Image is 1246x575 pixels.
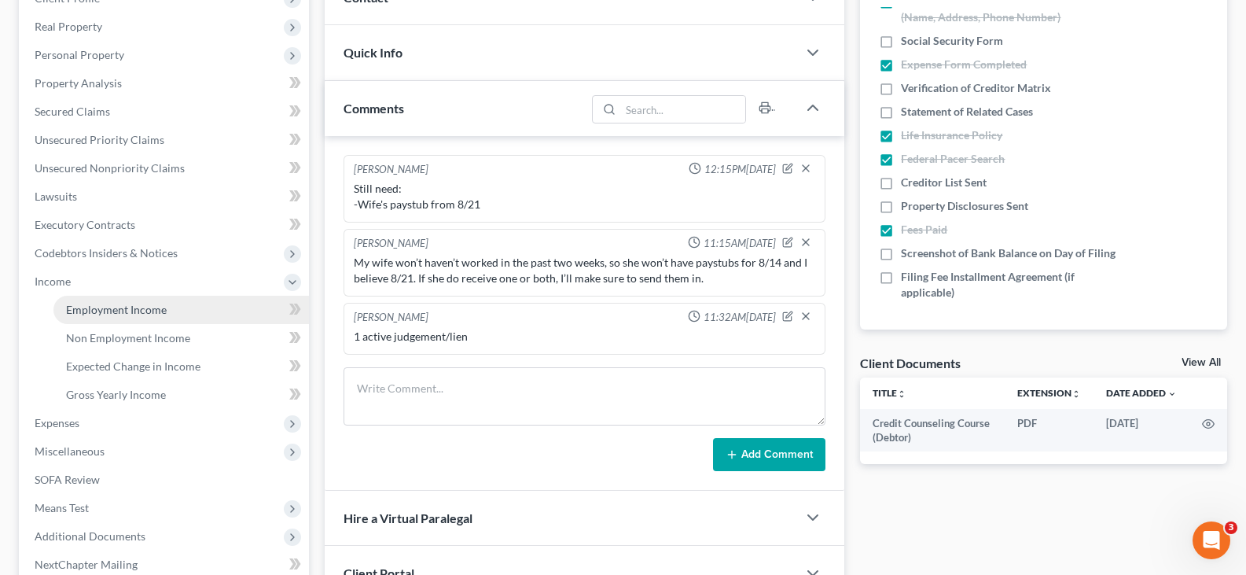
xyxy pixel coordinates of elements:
[354,329,815,345] div: 1 active judgement/lien
[1167,389,1177,399] i: expand_more
[35,20,102,33] span: Real Property
[1182,357,1221,368] a: View All
[901,104,1033,120] span: Statement of Related Cases
[1005,409,1093,452] td: PDF
[354,181,815,212] div: Still need: -Wife's paystub from 8/21
[901,33,1003,49] span: Social Security Form
[621,96,746,123] input: Search...
[901,57,1027,72] span: Expense Form Completed
[35,529,145,543] span: Additional Documents
[22,182,309,211] a: Lawsuits
[1193,522,1230,559] iframe: Intercom live chat
[1093,409,1189,452] td: [DATE]
[53,352,309,381] a: Expected Change in Income
[704,236,776,251] span: 11:15AM[DATE]
[35,246,178,260] span: Codebtors Insiders & Notices
[901,151,1005,167] span: Federal Pacer Search
[901,198,1028,214] span: Property Disclosures Sent
[53,381,309,409] a: Gross Yearly Income
[53,324,309,352] a: Non Employment Income
[901,80,1051,96] span: Verification of Creditor Matrix
[22,69,309,98] a: Property Analysis
[873,387,906,399] a: Titleunfold_more
[35,473,100,486] span: SOFA Review
[66,331,190,345] span: Non Employment Income
[35,416,79,429] span: Expenses
[897,389,906,399] i: unfold_more
[901,175,987,190] span: Creditor List Sent
[35,190,77,203] span: Lawsuits
[35,558,138,571] span: NextChapter Mailing
[22,98,309,126] a: Secured Claims
[35,48,124,61] span: Personal Property
[1225,522,1237,534] span: 3
[35,501,89,514] span: Means Test
[704,162,776,177] span: 12:15PM[DATE]
[901,222,947,238] span: Fees Paid
[35,76,122,90] span: Property Analysis
[860,409,1005,452] td: Credit Counseling Course (Debtor)
[1106,387,1177,399] a: Date Added expand_more
[354,255,815,286] div: My wife won’t haven’t worked in the past two weeks, so she won’t have paystubs for 8/14 and I bel...
[704,310,776,325] span: 11:32AM[DATE]
[344,510,472,525] span: Hire a Virtual Paralegal
[53,296,309,324] a: Employment Income
[354,310,428,326] div: [PERSON_NAME]
[22,154,309,182] a: Unsecured Nonpriority Claims
[354,236,428,252] div: [PERSON_NAME]
[66,388,166,401] span: Gross Yearly Income
[35,105,110,118] span: Secured Claims
[344,45,402,60] span: Quick Info
[35,444,105,458] span: Miscellaneous
[35,218,135,231] span: Executory Contracts
[860,355,961,371] div: Client Documents
[22,466,309,494] a: SOFA Review
[1017,387,1081,399] a: Extensionunfold_more
[66,303,167,316] span: Employment Income
[22,211,309,239] a: Executory Contracts
[901,127,1002,143] span: Life Insurance Policy
[1071,389,1081,399] i: unfold_more
[901,245,1116,261] span: Screenshot of Bank Balance on Day of Filing
[901,269,1122,300] span: Filing Fee Installment Agreement (if applicable)
[35,133,164,146] span: Unsecured Priority Claims
[713,438,825,471] button: Add Comment
[35,161,185,175] span: Unsecured Nonpriority Claims
[35,275,71,288] span: Income
[344,101,404,116] span: Comments
[22,126,309,154] a: Unsecured Priority Claims
[66,359,200,373] span: Expected Change in Income
[354,162,428,178] div: [PERSON_NAME]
